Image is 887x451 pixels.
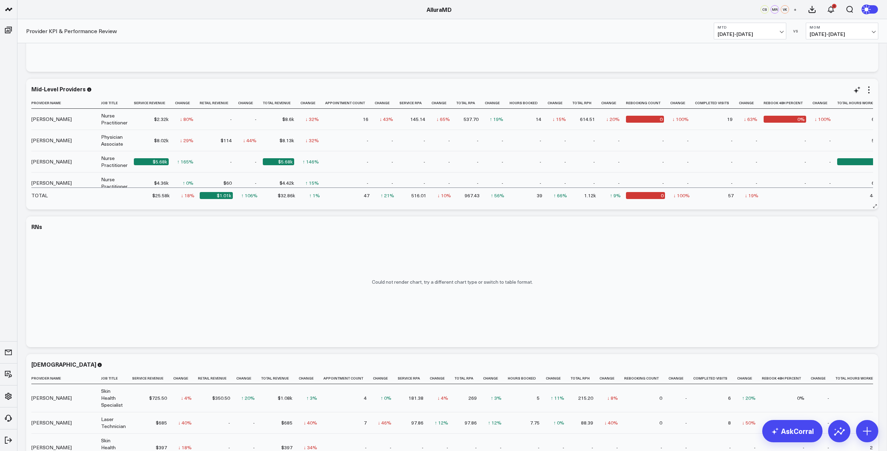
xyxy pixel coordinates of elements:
div: [PERSON_NAME] [31,444,72,451]
div: 14 [837,158,881,165]
th: Total Rph [572,97,601,109]
div: - [423,137,425,144]
div: ↓ 29% [180,137,193,144]
div: $8.6k [282,116,294,123]
div: 5.50 [872,137,881,144]
div: 7.75 [530,419,540,426]
div: - [228,444,230,451]
div: $685 [281,419,292,426]
div: [PERSON_NAME] [31,419,72,426]
div: [PERSON_NAME] [31,116,72,123]
div: ↑ 15% [305,179,319,186]
div: [PERSON_NAME] [31,179,72,186]
div: - [591,444,593,451]
div: - [829,137,831,144]
div: - [593,137,595,144]
div: ↓ 63% [744,116,757,123]
th: Change [299,373,323,384]
div: 0 [626,192,665,199]
div: - [731,179,733,186]
div: 1.12k [584,192,596,199]
div: $32.86k [278,192,295,199]
th: Change [175,97,200,109]
div: Mid-Level Providers [31,85,86,93]
div: 269 [468,395,477,402]
div: 7 [364,419,367,426]
div: - [564,179,566,186]
div: - [804,158,806,165]
div: - [540,158,541,165]
th: Provider Name [31,97,101,109]
th: Total Rph [571,373,599,384]
div: - [616,444,618,451]
div: - [756,158,757,165]
div: ↑ 146% [303,158,319,165]
th: Change [483,373,508,384]
div: ↓ 50% [742,419,756,426]
div: 88.39 [581,419,593,426]
div: - [803,444,804,451]
span: [DATE] - [DATE] [810,31,874,37]
div: 2.75 [870,419,879,426]
th: Total Revenue [261,373,299,384]
div: $114 [221,137,232,144]
div: - [502,179,503,186]
div: - [827,395,829,402]
div: ↑ 56% [491,192,504,199]
b: MTD [718,25,782,29]
th: Job Title [101,373,132,384]
div: ↑ 21% [381,192,394,199]
div: 967.43 [465,192,480,199]
div: Laser Technician [101,416,126,430]
div: ↓ 8% [607,395,618,402]
th: Change [737,373,762,384]
div: - [593,179,595,186]
div: ↓ 43% [380,116,393,123]
div: - [367,137,368,144]
div: - [391,137,393,144]
th: Retail Revenue [198,373,236,384]
div: 6.25 [872,116,881,123]
th: Change [546,373,571,384]
div: 47 [364,192,369,199]
div: - [564,137,566,144]
div: - [564,158,566,165]
div: - [477,137,479,144]
div: ↑ 3% [491,395,502,402]
div: - [731,158,733,165]
div: - [829,179,831,186]
div: ↓ 100% [815,116,831,123]
th: Change [668,373,693,384]
th: Rebooking Count [624,373,668,384]
div: 614.51 [580,116,595,123]
div: ↓ 32% [305,116,319,123]
div: $5.68k [134,158,169,165]
th: Total Revenue [263,97,300,109]
div: ↓ 18% [178,444,192,451]
div: - [228,419,230,426]
div: - [756,179,757,186]
div: - [729,444,731,451]
div: 0 [659,419,662,426]
div: - [255,179,257,186]
th: Change [431,97,456,109]
div: - [367,158,368,165]
div: - [477,179,479,186]
div: ↓ 34% [304,444,317,451]
p: Could not render chart, try a different chart type or switch to table format. [372,279,533,285]
div: - [731,137,733,144]
th: Change [739,97,764,109]
button: + [791,5,799,14]
th: Service Revenue [132,373,173,384]
div: [PERSON_NAME] [31,395,72,402]
div: - [538,444,540,451]
th: Hours Booked [508,373,546,384]
div: ↓ 100% [672,116,689,123]
div: - [255,158,257,165]
div: 57 [728,192,734,199]
div: $350.50 [212,395,230,402]
div: - [593,158,595,165]
th: Change [599,373,624,384]
div: ↑ 9% [610,192,621,199]
div: - [477,158,479,165]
